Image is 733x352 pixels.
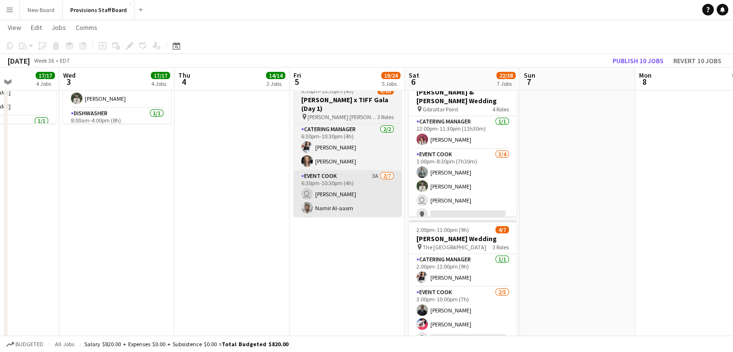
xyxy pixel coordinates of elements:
span: 19/24 [381,72,400,79]
span: Mon [639,71,652,80]
div: Salary $820.00 + Expenses $0.00 + Subsistence $0.00 = [84,340,288,348]
span: [PERSON_NAME] [PERSON_NAME] [307,113,377,121]
span: 4 Roles [493,106,509,113]
app-card-role: Dishwasher1/18:00am-4:00pm (8h) [63,108,171,141]
span: Sat [409,71,419,80]
a: Comms [72,21,101,34]
span: Sun [524,71,535,80]
span: Comms [76,23,97,32]
span: 14/14 [266,72,285,79]
app-card-role: Catering Manager1/12:00pm-11:00pm (9h)[PERSON_NAME] [409,254,517,287]
span: 3 [62,76,76,87]
app-card-role: Event Cook3/41:00pm-8:30pm (7h30m)[PERSON_NAME][PERSON_NAME] [PERSON_NAME] [409,149,517,224]
app-card-role: Event Cook3A2/76:30pm-10:30pm (4h) [PERSON_NAME]Namir Al-aasm [293,171,401,287]
h3: [PERSON_NAME] & [PERSON_NAME] Wedding [409,88,517,105]
a: Edit [27,21,46,34]
span: Total Budgeted $820.00 [222,340,288,348]
app-card-role: Catering Manager1/112:00pm-11:30pm (11h30m)[PERSON_NAME] [409,116,517,149]
app-card-role: Catering Manager2/26:30pm-10:30pm (4h)[PERSON_NAME][PERSON_NAME] [293,124,401,171]
span: 2:00pm-11:00pm (9h) [416,226,469,233]
div: 2 Jobs [267,80,285,87]
button: Publish 10 jobs [609,54,667,67]
a: View [4,21,25,34]
span: 4/7 [495,226,509,233]
span: Budgeted [15,341,43,348]
span: Jobs [52,23,66,32]
span: Edit [31,23,42,32]
span: Gibraltar Point [423,106,458,113]
div: [DATE] [8,56,30,66]
span: View [8,23,21,32]
span: The [GEOGRAPHIC_DATA] [423,244,486,251]
button: Revert 10 jobs [669,54,725,67]
span: Wed [63,71,76,80]
span: 6 [407,76,419,87]
span: All jobs [53,340,76,348]
span: 17/17 [151,72,170,79]
div: 7 Jobs [497,80,515,87]
span: 5/10 [377,87,394,95]
span: Week 36 [32,57,56,64]
button: Budgeted [5,339,45,350]
button: New Board [20,0,63,19]
div: 4 Jobs [36,80,54,87]
button: Provisions Staff Board [63,0,135,19]
div: 4 Jobs [151,80,170,87]
div: 5 Jobs [382,80,400,87]
span: 6:30pm-10:30pm (4h) [301,87,354,95]
span: 17/17 [36,72,55,79]
span: 5 [292,76,301,87]
h3: [PERSON_NAME] x TIFF Gala (Day 1) [293,95,401,113]
h3: [PERSON_NAME] Wedding [409,234,517,243]
span: 8 [638,76,652,87]
span: 7 [522,76,535,87]
a: Jobs [48,21,70,34]
span: 3 Roles [377,113,394,121]
span: Fri [293,71,301,80]
div: EDT [60,57,70,64]
span: 3 Roles [493,244,509,251]
app-job-card: Updated6:30pm-10:30pm (4h)5/10[PERSON_NAME] x TIFF Gala (Day 1) [PERSON_NAME] [PERSON_NAME]3 Role... [293,74,401,217]
app-job-card: 12:00pm-11:30pm (11h30m)5/8[PERSON_NAME] & [PERSON_NAME] Wedding Gibraltar Point4 RolesCatering M... [409,74,517,217]
span: Thu [178,71,190,80]
span: 22/38 [496,72,516,79]
span: 4 [177,76,190,87]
